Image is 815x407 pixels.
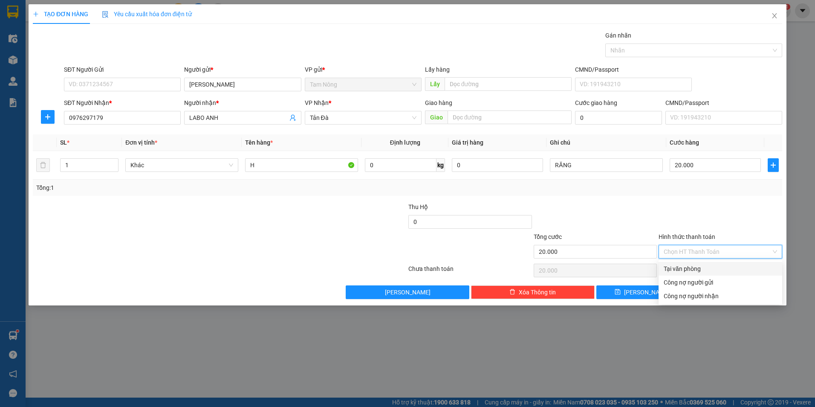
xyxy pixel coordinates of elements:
span: Thu Hộ [408,203,428,210]
span: Xóa Thông tin [519,288,556,297]
button: delete [36,158,50,172]
span: Lấy [425,77,445,91]
th: Ghi chú [546,134,666,151]
input: VD: Bàn, Ghế [245,158,358,172]
span: Tên hàng [245,139,273,146]
input: Ghi Chú [550,158,663,172]
div: Cước gửi hàng sẽ được ghi vào công nợ của người nhận [659,289,782,303]
span: user-add [289,114,296,121]
span: plus [33,11,39,17]
div: VP gửi [305,65,422,74]
div: Tổng: 1 [36,183,315,192]
span: kg [436,158,445,172]
div: CMND/Passport [665,98,782,108]
button: Close [763,4,786,28]
span: close [771,12,778,19]
span: save [615,289,621,296]
span: Giao [425,110,448,124]
button: plus [768,158,779,172]
div: SĐT Người Nhận [64,98,181,108]
div: Người gửi [184,65,301,74]
span: Tản Đà [310,111,416,124]
span: VP Nhận [305,99,329,106]
span: Yêu cầu xuất hóa đơn điện tử [102,11,192,17]
div: Công nợ người gửi [664,278,777,287]
span: [PERSON_NAME] [385,288,431,297]
span: Khác [130,159,233,172]
img: icon [102,11,109,18]
span: [PERSON_NAME] [624,288,670,297]
button: deleteXóa Thông tin [471,285,595,299]
span: TẠO ĐƠN HÀNG [33,11,88,17]
span: delete [509,289,515,296]
span: Cước hàng [670,139,699,146]
div: CMND/Passport [575,65,692,74]
input: Cước giao hàng [575,111,662,125]
div: SĐT Người Gửi [64,65,181,74]
div: Công nợ người nhận [664,291,777,301]
div: Người nhận [184,98,301,108]
span: Giá trị hàng [452,139,483,146]
input: Dọc đường [445,77,572,91]
span: Đơn vị tính [125,139,157,146]
div: Chưa thanh toán [407,264,533,279]
span: Tam Nông [310,78,416,91]
button: plus [41,110,55,124]
span: plus [41,113,54,120]
button: [PERSON_NAME] [346,285,469,299]
span: Tổng cước [534,233,562,240]
input: Dọc đường [448,110,572,124]
span: SL [60,139,67,146]
div: Cước gửi hàng sẽ được ghi vào công nợ của người gửi [659,276,782,289]
input: 0 [452,158,543,172]
span: plus [768,162,778,169]
div: Tại văn phòng [664,264,777,273]
button: save[PERSON_NAME] [596,285,688,299]
label: Cước giao hàng [575,99,617,106]
label: Hình thức thanh toán [659,233,715,240]
span: Lấy hàng [425,66,450,73]
label: Gán nhãn [605,32,631,39]
span: Giao hàng [425,99,452,106]
span: Định lượng [390,139,420,146]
